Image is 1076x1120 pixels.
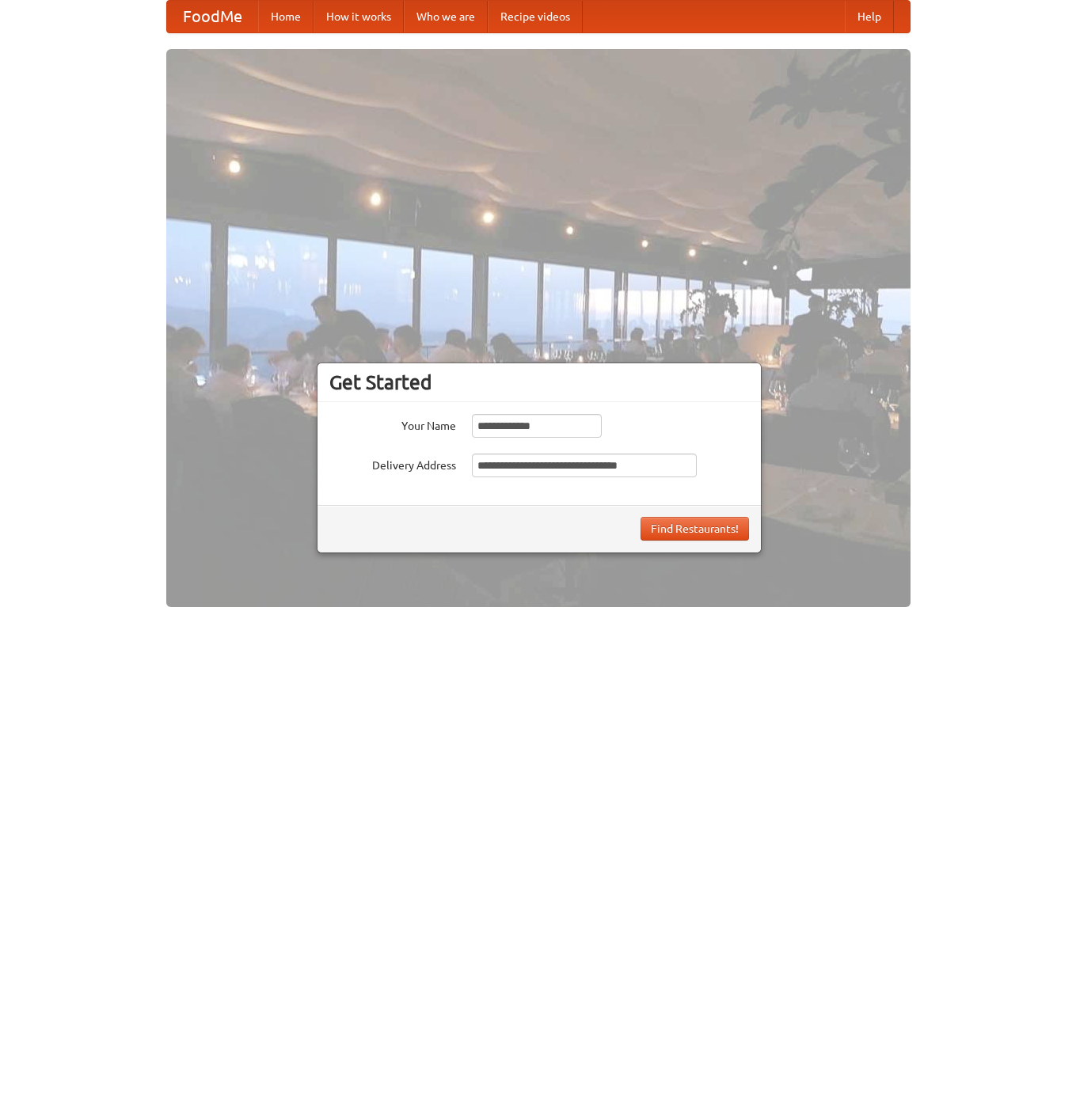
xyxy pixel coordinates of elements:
a: Help [845,1,894,32]
button: Find Restaurants! [641,517,749,541]
a: How it works [314,1,404,32]
label: Your Name [329,414,456,434]
a: Who we are [404,1,488,32]
a: Home [258,1,314,32]
a: Recipe videos [488,1,583,32]
label: Delivery Address [329,454,456,473]
a: FoodMe [167,1,258,32]
h3: Get Started [329,370,749,394]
